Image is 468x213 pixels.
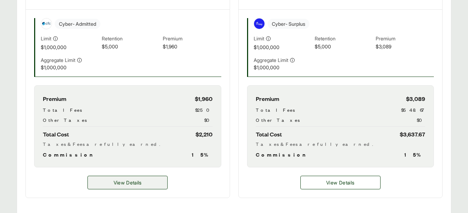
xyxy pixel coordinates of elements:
[254,56,288,64] span: Aggregate Limit
[326,179,354,186] span: View Details
[300,176,381,189] a: At-Bay details
[41,44,99,51] span: $1,000,000
[254,44,312,51] span: $1,000,000
[406,94,425,103] span: $3,089
[43,106,82,113] span: Total Fees
[87,176,168,189] button: View Details
[315,43,373,51] span: $5,000
[114,179,142,186] span: View Details
[254,64,312,71] span: $1,000,000
[163,35,221,43] span: Premium
[102,35,160,43] span: Retention
[400,129,425,139] span: $3,637.67
[204,116,213,124] span: $0
[256,150,309,159] span: Commission
[102,43,160,51] span: $5,000
[268,19,309,29] span: Cyber - Surplus
[256,106,295,113] span: Total Fees
[256,94,279,103] span: Premium
[55,19,100,29] span: Cyber - Admitted
[41,35,51,42] span: Limit
[192,150,213,159] span: 15 %
[376,35,434,43] span: Premium
[254,18,264,29] img: At-Bay
[163,43,221,51] span: $1,960
[254,35,264,42] span: Limit
[417,116,425,124] span: $0
[195,94,213,103] span: $1,960
[41,56,75,64] span: Aggregate Limit
[401,106,425,113] span: $548.67
[87,176,168,189] a: CFC details
[41,18,52,29] img: CFC
[43,94,66,103] span: Premium
[43,150,96,159] span: Commission
[195,129,213,139] span: $2,210
[41,64,99,71] span: $1,000,000
[195,106,213,113] span: $250
[376,43,434,51] span: $3,089
[315,35,373,43] span: Retention
[256,129,282,139] span: Total Cost
[43,129,69,139] span: Total Cost
[43,140,213,148] div: Taxes & Fees are fully earned.
[300,176,381,189] button: View Details
[43,116,87,124] span: Other Taxes
[404,150,425,159] span: 15 %
[256,116,300,124] span: Other Taxes
[256,140,425,148] div: Taxes & Fees are fully earned.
